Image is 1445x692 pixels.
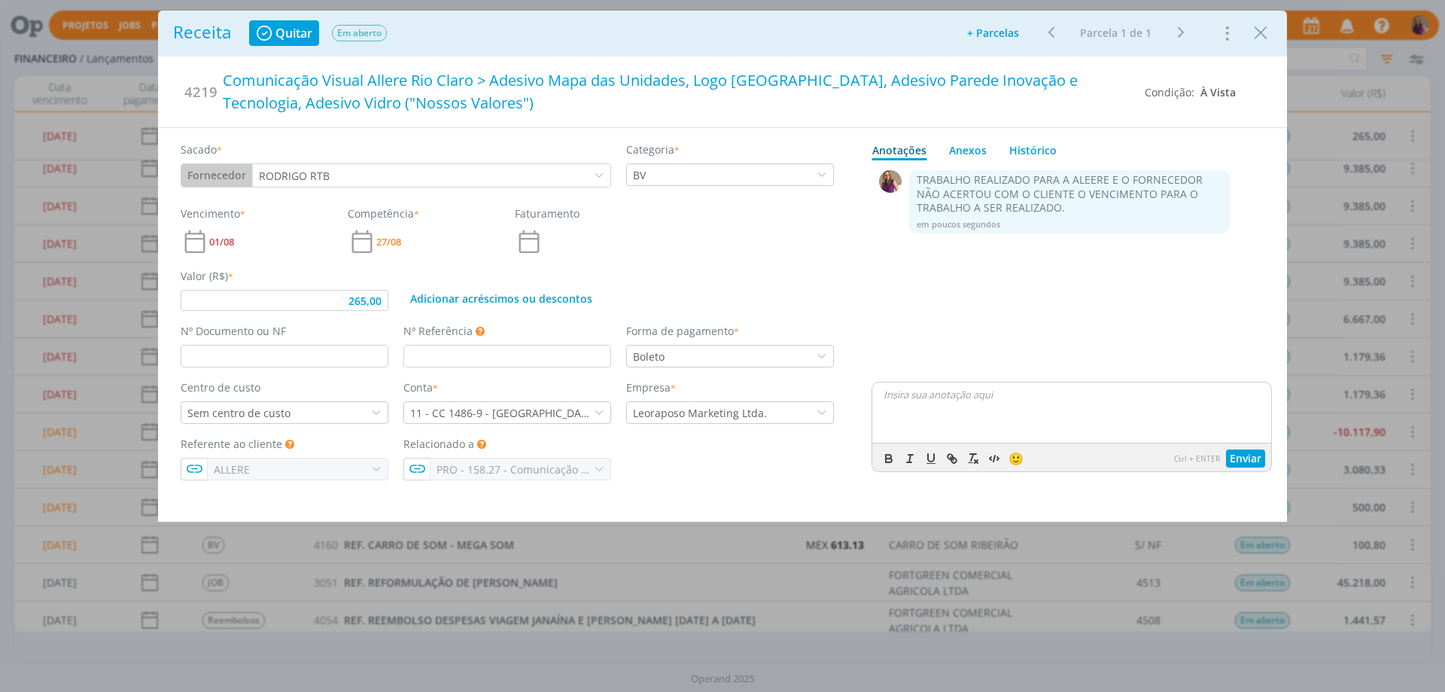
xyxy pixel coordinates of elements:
[259,168,333,184] div: RODRIGO RTB
[403,290,599,308] button: Adicionar acréscimos ou descontos
[181,405,294,421] div: Sem centro de custo
[184,81,218,102] span: 4219
[879,170,902,193] img: A
[410,405,594,421] div: 11 - CC 1486-9 - [GEOGRAPHIC_DATA]
[253,168,333,184] div: RODRIGO RTB
[430,462,594,477] div: PRO - 158.27 - Comunicação Visual Allere Rio Claro
[626,380,676,395] label: Empresa
[626,323,739,339] label: Forma de pagamento
[957,23,1029,44] button: + Parcelas
[209,237,234,247] span: 01/08
[949,142,987,158] div: Anexos
[1200,85,1236,99] span: À Vista
[376,237,401,247] span: 27/08
[917,173,1222,215] p: TRABALHO REALIZADO PARA A ALEERE E O FORNECEDOR NÃO ACERTOU COM O CLIENTE O VENCIMENTO PARA O TRA...
[173,23,231,43] h1: Receita
[249,20,319,46] button: Quitar
[404,405,594,421] div: 11 - CC 1486-9 - SICOOB
[408,459,427,478] img: link.svg
[185,459,204,478] img: link.svg
[633,405,770,421] div: Leoraposo Marketing Ltda.
[1005,450,1026,468] button: 🙂
[627,405,770,421] div: Leoraposo Marketing Ltda.
[218,64,1133,120] div: Comunicação Visual Allere Rio Claro > Adesivo Mapa das Unidades, Logo [GEOGRAPHIC_DATA], Adesivo ...
[633,167,649,183] div: BV
[181,206,245,221] label: Vencimento
[181,268,233,284] label: Valor (R$)
[515,206,580,221] label: Faturamento
[627,167,649,183] div: BV
[403,323,473,339] label: Nº Referência
[332,25,387,41] span: Em aberto
[181,436,282,452] label: Referente ao cliente
[181,323,286,339] label: Nº Documento ou NF
[348,206,419,221] label: Competência
[1008,450,1024,467] span: 🙂
[1145,84,1236,100] div: Condição:
[214,462,253,477] div: ALLERE
[633,349,668,364] div: Boleto
[437,462,594,477] div: PRO - 158.27 - Comunicação Visual Allere Rio Claro
[187,405,294,421] div: Sem centro de custo
[1249,20,1272,44] button: Close
[917,218,1000,230] span: em poucos segundos
[181,380,260,395] label: Centro de custo
[627,349,668,364] div: Boleto
[275,27,312,39] span: Quitar
[208,462,253,477] div: ALLERE
[158,11,1287,522] div: dialog
[872,136,927,160] a: Anotações
[181,164,252,187] button: Fornecedor
[181,142,222,157] label: Sacado
[1174,453,1220,465] span: Ctrl + ENTER
[331,24,388,42] button: Em aberto
[1008,136,1057,160] a: Histórico
[403,380,438,395] label: Conta
[1226,450,1265,468] button: Enviar
[403,436,474,452] label: Relacionado a
[626,142,680,157] label: Categoria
